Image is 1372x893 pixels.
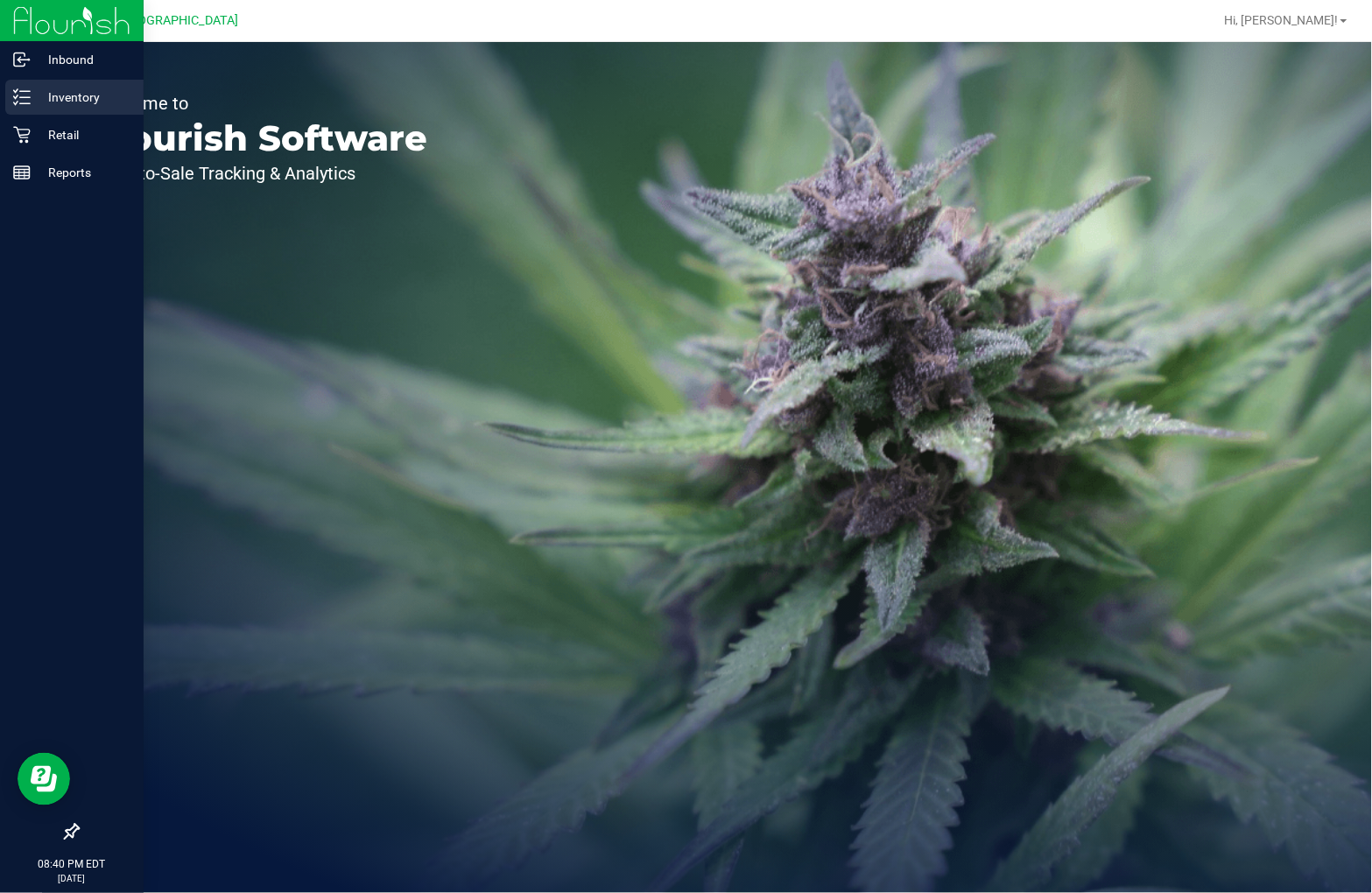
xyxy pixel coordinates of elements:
[13,51,31,68] inline-svg: Inbound
[95,121,427,156] p: Flourish Software
[1225,13,1339,27] span: Hi, [PERSON_NAME]!
[31,87,136,108] p: Inventory
[18,753,70,805] iframe: Resource center
[13,164,31,181] inline-svg: Reports
[31,162,136,183] p: Reports
[31,124,136,145] p: Retail
[95,95,427,112] p: Welcome to
[13,88,31,106] inline-svg: Inventory
[119,13,239,28] span: [GEOGRAPHIC_DATA]
[13,126,31,144] inline-svg: Retail
[8,856,136,872] p: 08:40 PM EDT
[31,49,136,70] p: Inbound
[8,872,136,885] p: [DATE]
[95,165,427,182] p: Seed-to-Sale Tracking & Analytics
